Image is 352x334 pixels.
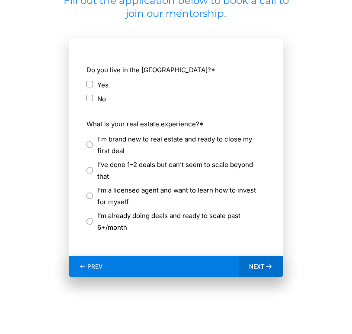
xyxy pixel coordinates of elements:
[97,210,265,233] label: I’m already doing deals and ready to scale past 6+/month
[97,133,265,157] label: I'm brand new to real estate and ready to close my first deal
[86,118,265,130] label: What is your real estate experience?
[97,93,106,105] label: No
[87,263,102,270] span: PREV
[97,184,265,208] label: I’m a licensed agent and want to learn how to invest for myself
[97,79,109,91] label: Yes
[249,263,265,270] span: NEXT
[97,159,265,182] label: I’ve done 1–2 deals but can’t seem to scale beyond that
[86,64,265,76] label: Do you live in the [GEOGRAPHIC_DATA]?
